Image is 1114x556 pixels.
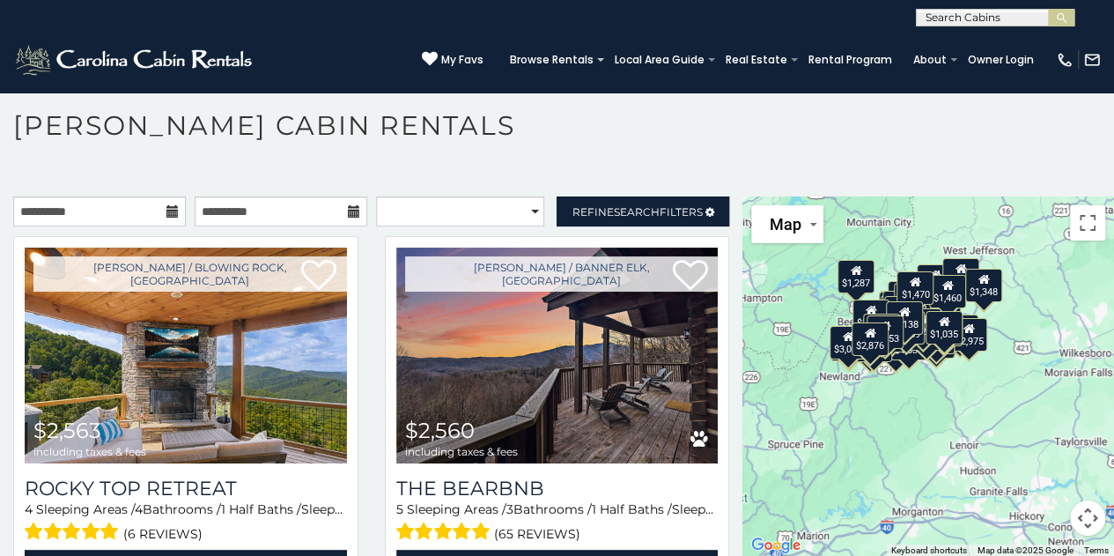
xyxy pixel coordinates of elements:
div: $2,876 [852,322,889,355]
button: Map camera controls [1070,500,1105,536]
a: The Bearbnb $2,560 including taxes & fees [396,248,719,463]
a: [PERSON_NAME] / Blowing Rock, [GEOGRAPHIC_DATA] [33,256,347,292]
div: $1,348 [965,269,1002,302]
div: $1,633 [890,326,927,360]
span: Map [769,215,800,234]
div: $2,560 [863,313,900,346]
span: 13 [714,501,726,517]
div: $1,319 [918,321,955,354]
a: Terms [1084,545,1109,555]
span: including taxes & fees [405,446,518,457]
div: $1,460 [929,274,966,308]
div: Sleeping Areas / Bathrooms / Sleeps: [25,500,347,545]
span: (6 reviews) [123,523,203,545]
div: $1,470 [897,271,934,305]
img: mail-regular-white.png [1083,51,1101,69]
div: $1,256 [917,264,954,298]
a: RefineSearchFilters [557,196,729,226]
div: $1,159 [888,311,925,345]
span: 9 [343,501,351,517]
button: Toggle fullscreen view [1070,205,1105,241]
a: The Bearbnb [396,477,719,500]
a: Rental Program [800,48,901,72]
div: $1,612 [942,258,979,292]
img: Rocky Top Retreat [25,248,347,463]
div: $1,138 [886,300,923,334]
div: $3,047 [830,325,867,359]
div: $2,231 [877,329,914,362]
span: $2,560 [405,418,475,443]
img: White-1-2.png [13,42,257,78]
a: Rocky Top Retreat [25,477,347,500]
div: $2,218 [852,330,889,363]
a: Browse Rentals [501,48,602,72]
div: $1,287 [837,260,874,293]
div: $1,035 [926,311,963,345]
span: 5 [396,501,403,517]
span: $2,563 [33,418,101,443]
img: phone-regular-white.png [1056,51,1073,69]
a: Local Area Guide [606,48,713,72]
a: [PERSON_NAME] / Banner Elk, [GEOGRAPHIC_DATA] [405,256,719,292]
div: $1,346 [855,328,892,361]
div: $1,497 [924,293,961,327]
div: $1,544 [852,300,889,333]
span: 1 Half Baths / [221,501,301,517]
span: 4 [135,501,143,517]
a: Rocky Top Retreat $2,563 including taxes & fees [25,248,347,463]
div: $2,396 [830,328,867,361]
button: Change map style [751,205,823,243]
span: (65 reviews) [494,523,580,545]
img: The Bearbnb [396,248,719,463]
span: 3 [506,501,513,517]
a: My Favs [422,51,483,69]
div: Sleeping Areas / Bathrooms / Sleeps: [396,500,719,545]
span: 4 [25,501,33,517]
span: Refine Filters [572,205,703,219]
div: $1,286 [904,308,941,341]
div: $2,975 [951,318,988,352]
span: including taxes & fees [33,446,146,457]
div: $1,558 [908,316,945,350]
a: Owner Login [959,48,1043,72]
span: My Favs [441,52,483,68]
div: $1,953 [867,315,904,348]
span: Search [614,205,660,219]
span: Map data ©2025 Google [978,545,1073,555]
div: $2,266 [918,324,955,358]
a: Real Estate [717,48,796,72]
a: About [904,48,955,72]
span: 1 Half Baths / [592,501,672,517]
